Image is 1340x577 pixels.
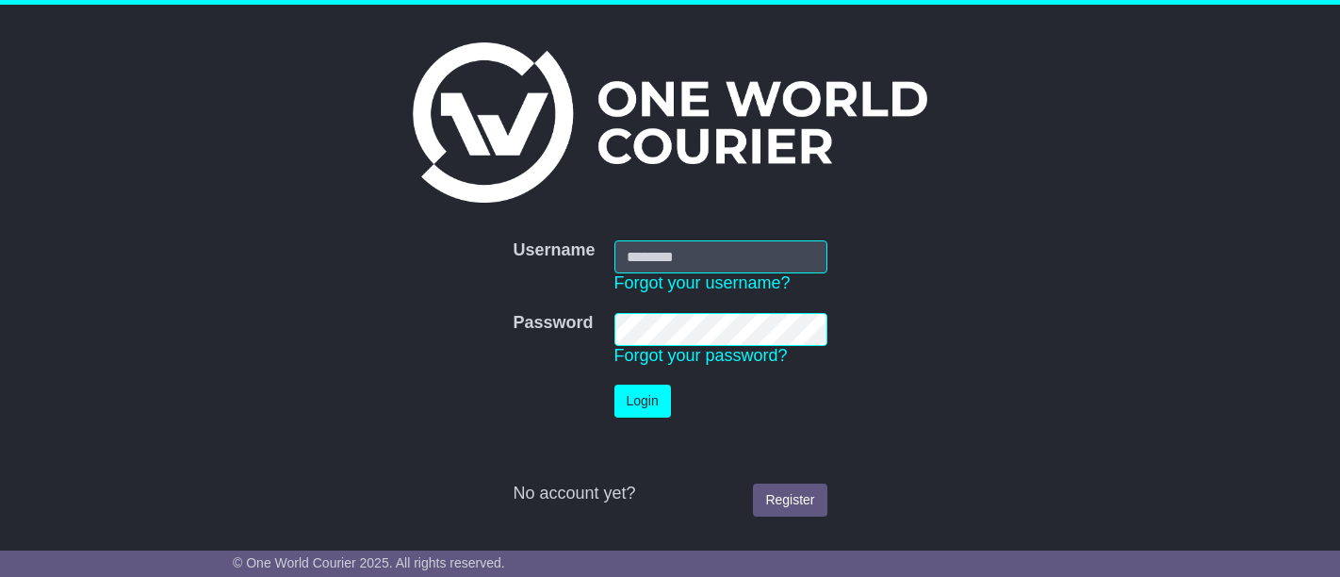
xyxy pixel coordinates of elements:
[513,240,595,261] label: Username
[614,385,671,418] button: Login
[614,273,791,292] a: Forgot your username?
[513,313,593,334] label: Password
[413,42,927,203] img: One World
[753,484,826,517] a: Register
[614,346,788,365] a: Forgot your password?
[233,555,505,570] span: © One World Courier 2025. All rights reserved.
[513,484,826,504] div: No account yet?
